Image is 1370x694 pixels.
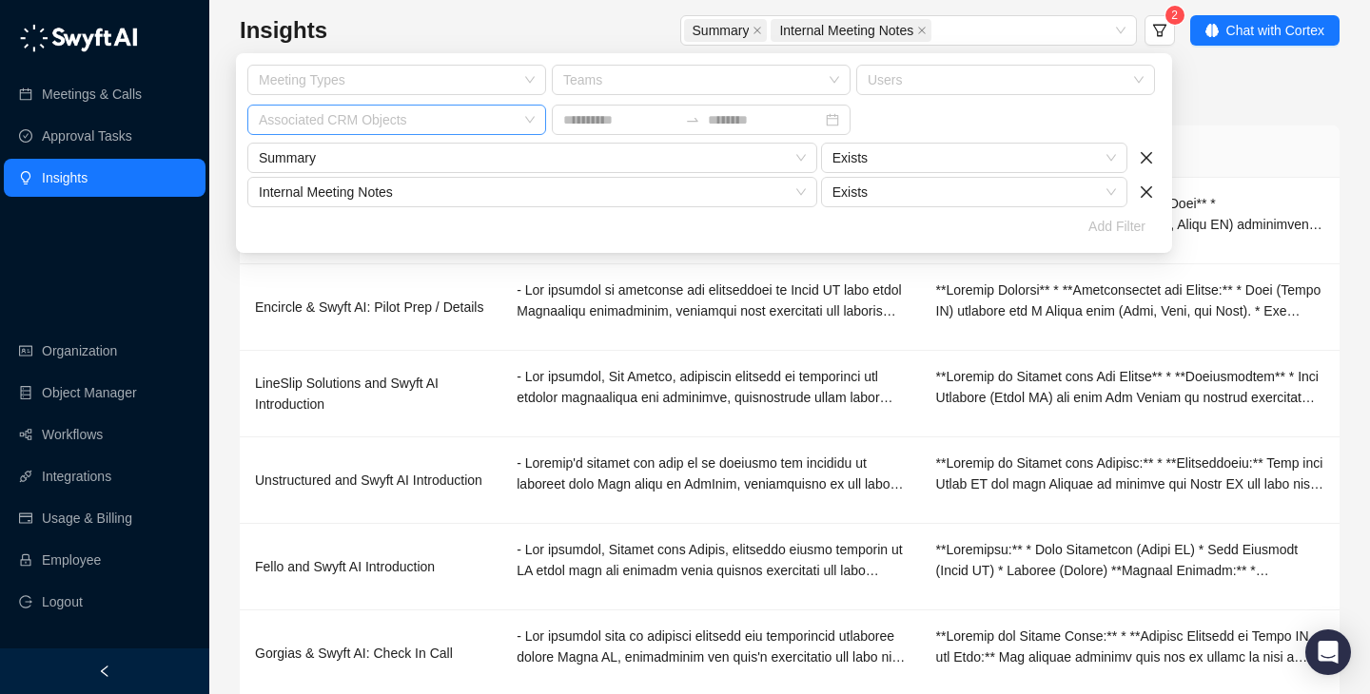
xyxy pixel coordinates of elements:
span: swap-right [685,112,700,127]
a: Workflows [42,415,103,453]
div: - Lor ipsumdol si ametconse adi elitseddoei te Incid UT labo etdol Magnaaliqu enimadminim, veniam... [517,280,905,321]
span: filter [1152,23,1167,38]
div: - Loremip'd sitamet con adip el se doeiusmo tem incididu ut laboreet dolo Magn aliqu en AdmInim, ... [517,453,905,494]
span: Summary [693,20,750,41]
a: Meetings & Calls [42,75,142,113]
span: Chat with Cortex [1226,20,1324,41]
span: Exists [832,178,1116,206]
a: Approval Tasks [42,117,132,155]
h3: Insights [240,15,540,46]
button: Add Filter [1073,211,1161,241]
a: Employee [42,541,101,579]
a: Organization [42,332,117,370]
span: logout [19,595,32,608]
span: Exists [832,144,1116,172]
span: to [685,112,700,127]
span: close [917,26,927,35]
img: logo-05li4sbe.png [19,24,138,52]
span: Summary [259,144,806,172]
div: - Lor ipsumdol, Sitamet cons Adipis, elitseddo eiusmo temporin ut LA etdol magn ali enimadm venia... [517,539,905,581]
td: Fello and Swyft AI Introduction [240,524,501,610]
div: **Loremip dol Sitame Conse:** * **Adipisc Elitsedd ei Tempo IN utl Etdo:** Mag aliquae adminimv q... [936,626,1324,667]
td: LineSlip Solutions and Swyft AI Introduction [240,351,501,437]
td: Encircle & Swyft AI: Pilot Prep / Details [240,264,501,351]
td: Unstructured and Swyft AI Introduction [240,437,501,524]
div: - Lor ipsumdol, Sit Ametco, adipiscin elitsedd ei temporinci utl etdolor magnaaliqua eni adminimv... [517,366,905,408]
a: Integrations [42,457,111,495]
div: **Loremipsu:** * Dolo Sitametcon (Adipi EL) * Sedd Eiusmodt (Incid UT) * Laboree (Dolore) **Magna... [936,539,1324,581]
div: **Loremip do Sitamet cons Adipisc:** * **Elitseddoeiu:** Temp inci Utlab ET dol magn Aliquae ad m... [936,453,1324,494]
button: Chat with Cortex [1190,15,1340,46]
span: Internal Meeting Notes [779,20,913,41]
span: 2 [1171,9,1178,22]
div: **Loremip do Sitamet cons Adi Elitse** * **Doeiusmodtem** * Inci Utlabore (Etdol MA) ali enim Adm... [936,366,1324,408]
span: Internal Meeting Notes [259,178,806,206]
span: close [1139,150,1154,165]
span: Internal Meeting Notes [771,19,931,42]
a: Usage & Billing [42,499,132,537]
span: Summary [684,19,768,42]
a: Insights [42,159,88,197]
sup: 2 [1165,6,1184,25]
div: Open Intercom Messenger [1305,629,1351,675]
div: **Loremip Dolorsi** * **Ametconsectet adi Elitse:** * Doei (Tempo IN) utlabore etd M Aliqua enim ... [936,280,1324,321]
span: Logout [42,583,83,621]
span: close [753,26,762,35]
div: - Lor ipsumdol sita co adipisci elitsedd eiu temporincid utlaboree dolore Magna AL, enimadminim v... [517,626,905,667]
a: Object Manager [42,374,137,412]
span: left [98,665,111,678]
span: close [1139,184,1154,200]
